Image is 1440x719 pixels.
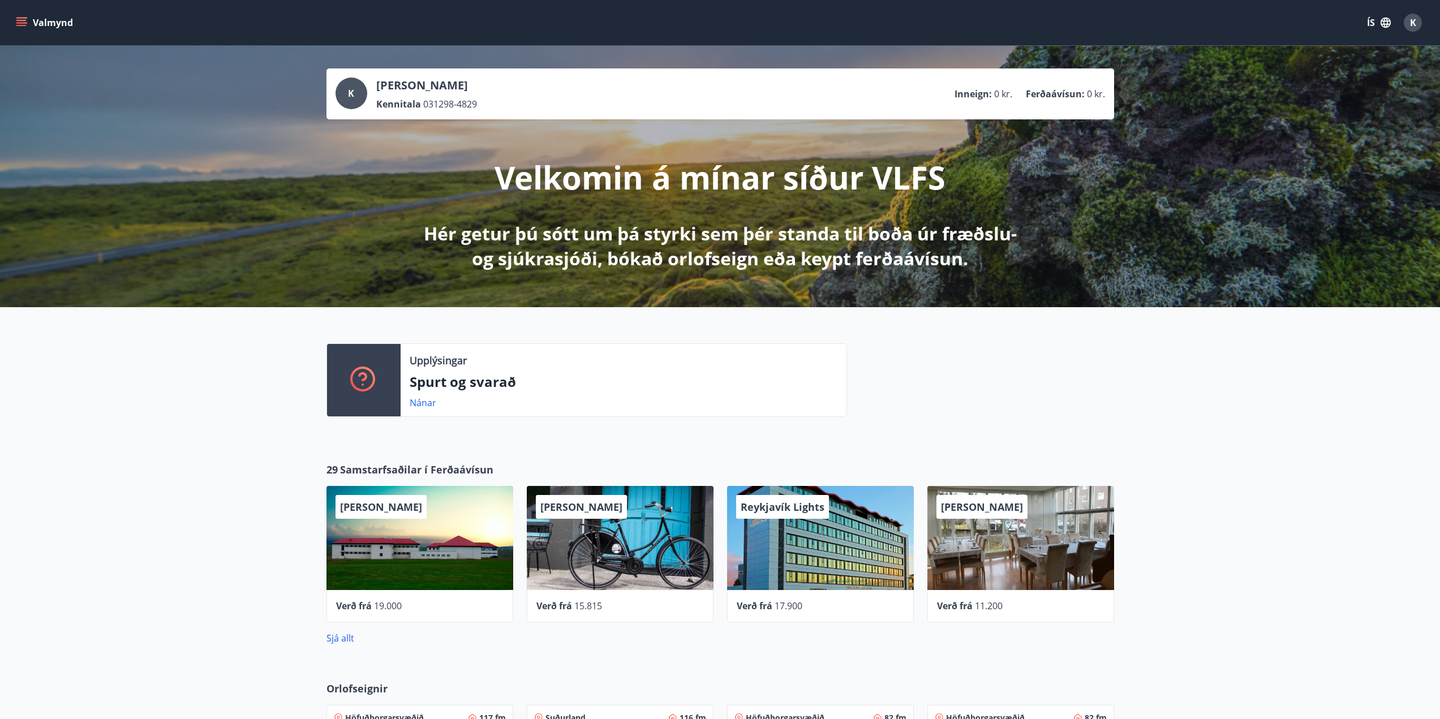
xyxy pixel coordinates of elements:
[1361,12,1397,33] button: ÍS
[994,88,1012,100] span: 0 kr.
[941,500,1023,514] span: [PERSON_NAME]
[955,88,992,100] p: Inneign :
[326,462,338,477] span: 29
[1410,16,1416,29] span: K
[326,632,354,644] a: Sjá allt
[376,98,421,110] p: Kennitala
[410,372,837,391] p: Spurt og svarað
[14,12,78,33] button: menu
[326,681,388,696] span: Orlofseignir
[536,600,572,612] span: Verð frá
[741,500,824,514] span: Reykjavík Lights
[348,87,354,100] span: K
[495,156,945,199] p: Velkomin á mínar síður VLFS
[1087,88,1105,100] span: 0 kr.
[574,600,602,612] span: 15.815
[340,500,422,514] span: [PERSON_NAME]
[540,500,622,514] span: [PERSON_NAME]
[775,600,802,612] span: 17.900
[737,600,772,612] span: Verð frá
[422,221,1019,271] p: Hér getur þú sótt um þá styrki sem þér standa til boða úr fræðslu- og sjúkrasjóði, bókað orlofsei...
[975,600,1003,612] span: 11.200
[340,462,493,477] span: Samstarfsaðilar í Ferðaávísun
[410,397,436,409] a: Nánar
[374,600,402,612] span: 19.000
[1026,88,1085,100] p: Ferðaávísun :
[423,98,477,110] span: 031298-4829
[1399,9,1426,36] button: K
[410,353,467,368] p: Upplýsingar
[937,600,973,612] span: Verð frá
[376,78,477,93] p: [PERSON_NAME]
[336,600,372,612] span: Verð frá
